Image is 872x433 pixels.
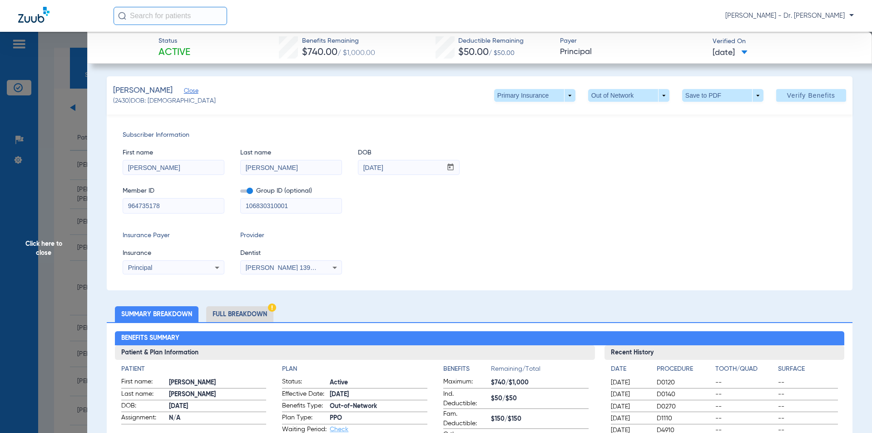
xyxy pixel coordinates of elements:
button: Open calendar [442,160,460,175]
span: D1110 [657,414,712,423]
span: DOB [358,148,460,158]
span: $740/$1,000 [491,378,589,388]
span: -- [715,378,775,387]
span: Benefits Remaining [302,36,375,46]
h4: Plan [282,364,427,374]
span: Principal [560,46,705,58]
span: Fam. Deductible: [443,409,488,428]
span: First name [123,148,224,158]
app-breakdown-title: Benefits [443,364,491,377]
span: Verify Benefits [787,92,835,99]
span: PPO [330,413,427,423]
span: [PERSON_NAME] 1396853875 [246,264,335,271]
span: [PERSON_NAME] [169,378,267,388]
span: Active [330,378,427,388]
img: Search Icon [118,12,126,20]
img: Zuub Logo [18,7,50,23]
h4: Tooth/Quad [715,364,775,374]
span: N/A [169,413,267,423]
input: Search for patients [114,7,227,25]
span: $50.00 [458,48,489,57]
app-breakdown-title: Tooth/Quad [715,364,775,377]
span: Close [184,88,192,96]
span: -- [715,402,775,411]
app-breakdown-title: Date [611,364,649,377]
span: -- [778,390,838,399]
span: [PERSON_NAME] [113,85,173,96]
span: Out-of-Network [330,402,427,411]
span: D0120 [657,378,712,387]
span: $150/$150 [491,414,589,424]
li: Summary Breakdown [115,306,198,322]
h4: Benefits [443,364,491,374]
span: Insurance [123,249,224,258]
span: Subscriber Information [123,130,837,140]
span: / $50.00 [489,50,515,56]
span: [DATE] [611,390,649,399]
span: Group ID (optional) [240,186,342,196]
span: [DATE] [330,390,427,399]
span: D0140 [657,390,712,399]
button: Out of Network [588,89,669,102]
span: [DATE] [611,402,649,411]
span: (2430) DOB: [DEMOGRAPHIC_DATA] [113,96,216,106]
span: [DATE] [169,402,267,411]
span: -- [778,378,838,387]
img: Hazard [268,304,276,312]
span: Status [159,36,190,46]
span: -- [778,402,838,411]
h4: Surface [778,364,838,374]
app-breakdown-title: Procedure [657,364,712,377]
span: -- [715,390,775,399]
span: Maximum: [443,377,488,388]
span: Member ID [123,186,224,196]
span: $50/$50 [491,394,589,403]
h3: Patient & Plan Information [115,345,595,360]
h4: Date [611,364,649,374]
app-breakdown-title: Surface [778,364,838,377]
span: Dentist [240,249,342,258]
h4: Procedure [657,364,712,374]
button: Save to PDF [682,89,763,102]
button: Primary Insurance [494,89,575,102]
button: Verify Benefits [776,89,846,102]
span: / $1,000.00 [337,50,375,57]
span: Remaining/Total [491,364,589,377]
span: D0270 [657,402,712,411]
span: Assignment: [121,413,166,424]
span: Provider [240,231,342,240]
span: [DATE] [713,47,748,59]
span: -- [778,414,838,423]
span: Status: [282,377,327,388]
span: -- [715,414,775,423]
span: [DATE] [611,378,649,387]
span: Last name: [121,389,166,400]
span: Payer [560,36,705,46]
li: Full Breakdown [206,306,273,322]
span: $740.00 [302,48,337,57]
span: First name: [121,377,166,388]
span: Deductible Remaining [458,36,524,46]
span: Insurance Payer [123,231,224,240]
span: Active [159,46,190,59]
h4: Patient [121,364,267,374]
h3: Recent History [604,345,845,360]
span: Plan Type: [282,413,327,424]
span: Verified On [713,37,857,46]
span: [DATE] [611,414,649,423]
span: Principal [128,264,153,271]
span: DOB: [121,401,166,412]
h2: Benefits Summary [115,331,845,346]
span: Ind. Deductible: [443,389,488,408]
span: [PERSON_NAME] [169,390,267,399]
span: Effective Date: [282,389,327,400]
span: [PERSON_NAME] - Dr. [PERSON_NAME] [725,11,854,20]
span: Benefits Type: [282,401,327,412]
span: Last name [240,148,342,158]
iframe: Chat Widget [827,389,872,433]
